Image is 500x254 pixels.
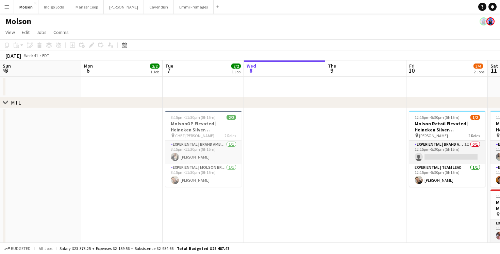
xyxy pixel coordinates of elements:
[490,63,498,69] span: Sat
[408,67,415,74] span: 10
[34,28,49,37] a: Jobs
[171,115,216,120] span: 3:15pm-11:30pm (8h15m)
[165,111,241,187] app-job-card: 3:15pm-11:30pm (8h15m)2/2MolsonOP Elevated | Heineken Silver ([GEOGRAPHIC_DATA], [GEOGRAPHIC_DATA...
[150,69,159,74] div: 1 Job
[37,246,54,251] span: All jobs
[409,164,485,187] app-card-role: Experiential | Team Lead1/112:15pm-5:30pm (5h15m)[PERSON_NAME]
[175,133,214,138] span: CHEZ [PERSON_NAME]
[486,17,495,25] app-user-avatar: Laurence Pare
[36,29,47,35] span: Jobs
[22,53,39,58] span: Week 41
[19,28,32,37] a: Edit
[150,64,160,69] span: 2/2
[3,63,11,69] span: Sun
[165,164,241,187] app-card-role: Experiential | Molson Brand Specialist1/13:15pm-11:30pm (8h15m)[PERSON_NAME]
[231,64,241,69] span: 2/2
[489,67,498,74] span: 11
[5,52,21,59] div: [DATE]
[224,133,236,138] span: 2 Roles
[104,0,144,14] button: [PERSON_NAME]
[165,121,241,133] h3: MolsonOP Elevated | Heineken Silver ([GEOGRAPHIC_DATA], [GEOGRAPHIC_DATA])
[473,64,483,69] span: 3/4
[165,63,173,69] span: Tue
[480,17,488,25] app-user-avatar: Laurence Pare
[409,121,485,133] h3: Molson Retail Elevated | Heineken Silver ([GEOGRAPHIC_DATA][PERSON_NAME], [GEOGRAPHIC_DATA])
[14,0,38,14] button: Molson
[42,53,49,58] div: EDT
[468,133,480,138] span: 2 Roles
[60,246,229,251] div: Salary $23 373.25 + Expenses $2 159.56 + Subsistence $2 954.66 =
[38,0,70,14] button: Indigo Soda
[11,99,21,106] div: MTL
[246,67,256,74] span: 8
[164,67,173,74] span: 7
[5,16,31,26] h1: Molson
[3,28,18,37] a: View
[409,111,485,187] app-job-card: 12:15pm-5:30pm (5h15m)1/2Molson Retail Elevated | Heineken Silver ([GEOGRAPHIC_DATA][PERSON_NAME]...
[83,67,93,74] span: 6
[5,29,15,35] span: View
[165,141,241,164] app-card-role: Experiential | Brand Ambassador1/13:15pm-11:30pm (8h15m)[PERSON_NAME]
[474,69,484,74] div: 2 Jobs
[328,63,336,69] span: Thu
[177,246,229,251] span: Total Budgeted $28 487.47
[470,115,480,120] span: 1/2
[2,67,11,74] span: 5
[144,0,174,14] button: Cavendish
[247,63,256,69] span: Wed
[53,29,69,35] span: Comms
[419,133,448,138] span: [PERSON_NAME]
[227,115,236,120] span: 2/2
[174,0,214,14] button: Emmi Fromages
[409,141,485,164] app-card-role: Experiential | Brand Ambassador1I0/112:15pm-5:30pm (5h15m)
[327,67,336,74] span: 9
[70,0,104,14] button: Manger Coop
[51,28,71,37] a: Comms
[22,29,30,35] span: Edit
[409,63,415,69] span: Fri
[415,115,460,120] span: 12:15pm-5:30pm (5h15m)
[11,246,31,251] span: Budgeted
[3,245,32,252] button: Budgeted
[84,63,93,69] span: Mon
[232,69,240,74] div: 1 Job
